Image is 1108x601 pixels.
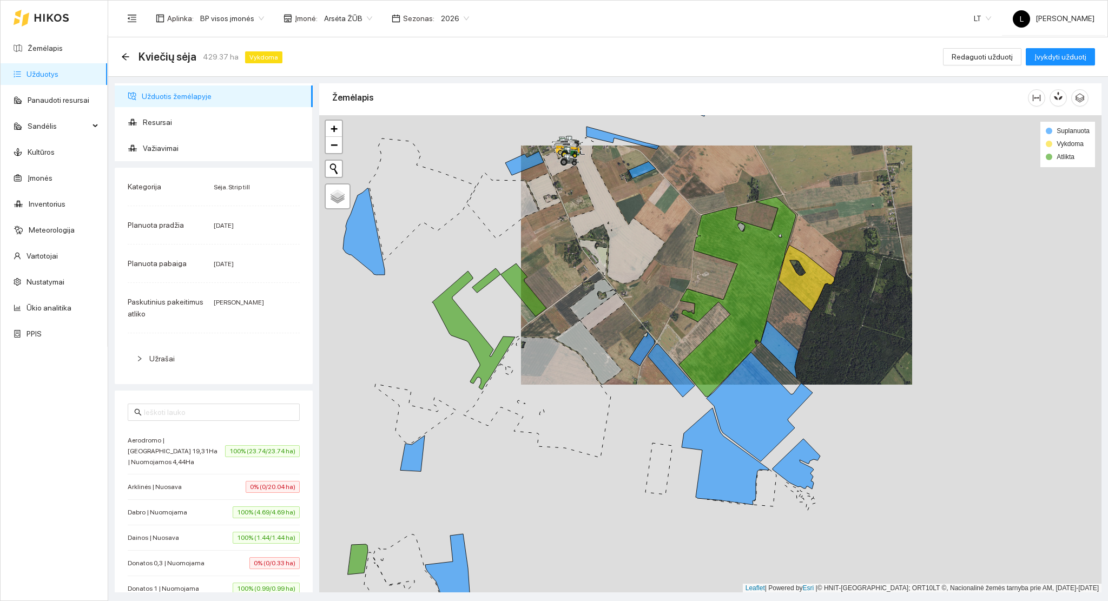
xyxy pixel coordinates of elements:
[332,82,1028,113] div: Žemėlapis
[392,14,400,23] span: calendar
[326,184,349,208] a: Layers
[233,506,300,518] span: 100% (4.69/4.69 ha)
[128,298,203,318] span: Paskutinius pakeitimus atliko
[142,85,304,107] span: Užduotis žemėlapyje
[143,111,304,133] span: Resursai
[1028,89,1045,107] button: column-width
[1034,51,1086,63] span: Įvykdyti užduotį
[128,558,210,569] span: Donatos 0,3 | Nuomojama
[144,406,293,418] input: Ieškoti lauko
[29,226,75,234] a: Meteorologija
[28,96,89,104] a: Panaudoti resursai
[200,10,264,27] span: BP visos įmonės
[1057,140,1084,148] span: Vykdoma
[225,445,300,457] span: 100% (23.74/23.74 ha)
[28,44,63,52] a: Žemėlapis
[27,252,58,260] a: Vartotojai
[214,183,250,191] span: Sėja. Strip till
[143,137,304,159] span: Važiavimai
[1020,10,1024,28] span: L
[203,51,239,63] span: 429.37 ha
[149,354,175,363] span: Užrašai
[245,51,282,63] span: Vykdoma
[128,221,184,229] span: Planuota pradžia
[233,583,300,595] span: 100% (0.99/0.99 ha)
[27,303,71,312] a: Ūkio analitika
[27,70,58,78] a: Užduotys
[295,12,318,24] span: Įmonė :
[214,260,234,268] span: [DATE]
[803,584,814,592] a: Esri
[326,161,342,177] button: Initiate a new search
[816,584,817,592] span: |
[128,259,187,268] span: Planuota pabaiga
[403,12,434,24] span: Sezonas :
[128,435,225,467] span: Aerodromo | [GEOGRAPHIC_DATA] 19,31Ha | Nuomojamos 4,44Ha
[28,115,89,137] span: Sandėlis
[743,584,1102,593] div: | Powered by © HNIT-[GEOGRAPHIC_DATA]; ORT10LT ©, Nacionalinė žemės tarnyba prie AM, [DATE]-[DATE]
[138,48,196,65] span: Kviečių sėja
[127,14,137,23] span: menu-fold
[283,14,292,23] span: shop
[28,174,52,182] a: Įmonės
[746,584,765,592] a: Leaflet
[27,329,42,338] a: PPIS
[943,52,1021,61] a: Redaguoti užduotį
[128,583,205,594] span: Donatos 1 | Nuomojama
[331,122,338,135] span: +
[324,10,372,27] span: Arsėta ŽŪB
[214,299,264,306] span: [PERSON_NAME]
[214,222,234,229] span: [DATE]
[121,52,130,61] span: arrow-left
[326,121,342,137] a: Zoom in
[28,148,55,156] a: Kultūros
[233,532,300,544] span: 100% (1.44/1.44 ha)
[249,557,300,569] span: 0% (0/0.33 ha)
[128,481,187,492] span: Arklinės | Nuosava
[1028,94,1045,102] span: column-width
[246,481,300,493] span: 0% (0/20.04 ha)
[121,52,130,62] div: Atgal
[128,532,184,543] span: Dainos | Nuosava
[128,182,161,191] span: Kategorija
[128,507,193,518] span: Dabro | Nuomojama
[27,278,64,286] a: Nustatymai
[29,200,65,208] a: Inventorius
[943,48,1021,65] button: Redaguoti užduotį
[974,10,991,27] span: LT
[1013,14,1094,23] span: [PERSON_NAME]
[326,137,342,153] a: Zoom out
[1026,48,1095,65] button: Įvykdyti užduotį
[128,346,300,371] div: Užrašai
[136,355,143,362] span: right
[952,51,1013,63] span: Redaguoti užduotį
[156,14,164,23] span: layout
[1057,153,1074,161] span: Atlikta
[167,12,194,24] span: Aplinka :
[121,8,143,29] button: menu-fold
[134,408,142,416] span: search
[1057,127,1090,135] span: Suplanuota
[331,138,338,151] span: −
[441,10,469,27] span: 2026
